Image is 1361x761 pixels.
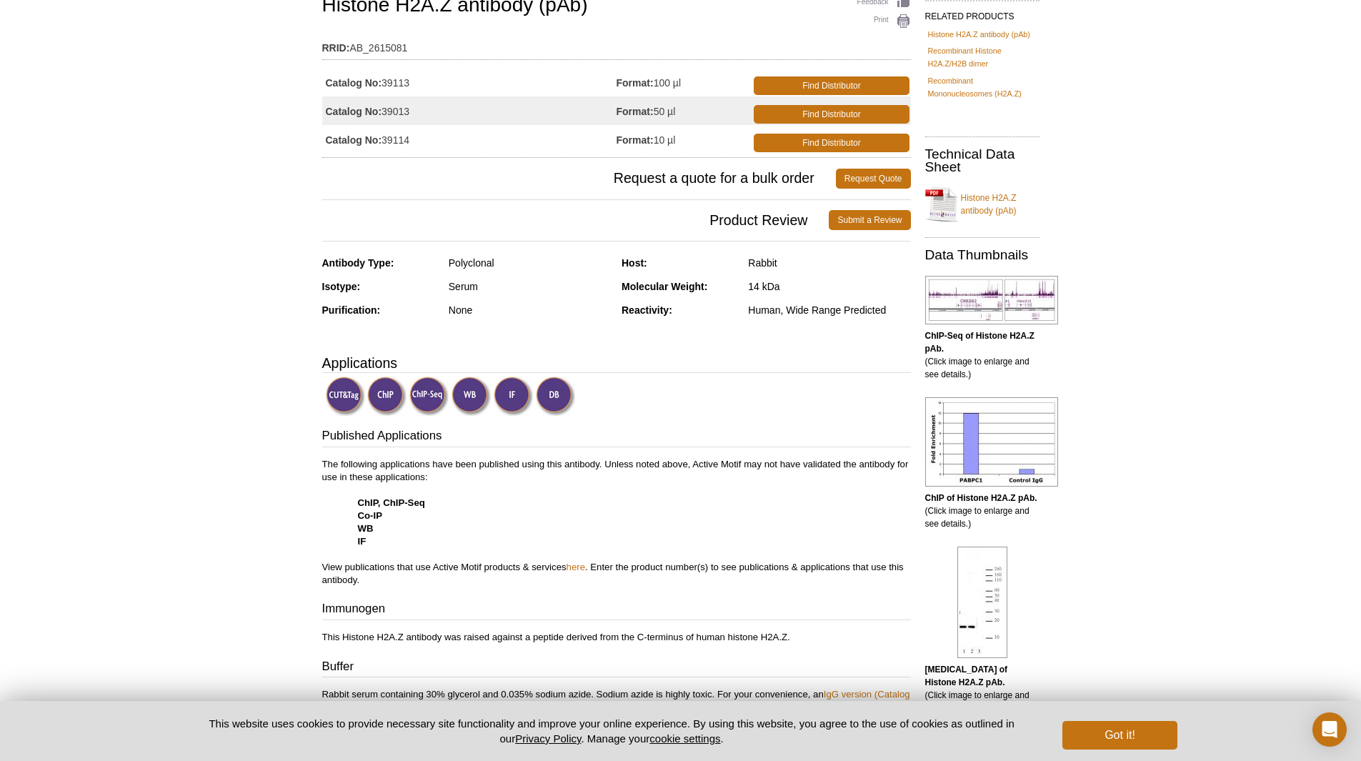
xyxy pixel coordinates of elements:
[367,377,407,416] img: ChIP Validated
[748,257,910,269] div: Rabbit
[452,377,491,416] img: Western Blot Validated
[836,169,911,189] a: Request Quote
[322,96,617,125] td: 39013
[322,125,617,154] td: 39114
[617,134,654,146] strong: Format:
[617,105,654,118] strong: Format:
[494,377,533,416] img: Immunofluorescence Validated
[326,134,382,146] strong: Catalog No:
[617,125,752,154] td: 10 µl
[925,663,1040,715] p: (Click image to enlarge and see details.)
[925,331,1035,354] b: ChIP-Seq of Histone H2A.Z pAb.
[358,536,367,547] strong: IF
[1062,721,1177,750] button: Got it!
[322,427,911,447] h3: Published Applications
[322,631,911,644] p: This Histone H2A.Z antibody was raised against a peptide derived from the C-terminus of human his...
[322,257,394,269] strong: Antibody Type:
[326,105,382,118] strong: Catalog No:
[925,492,1040,530] p: (Click image to enlarge and see details.)
[1312,712,1347,747] div: Open Intercom Messenger
[322,210,829,230] span: Product Review
[925,183,1040,226] a: Histone H2A.Z antibody (pAb)
[409,377,449,416] img: ChIP-Seq Validated
[748,304,910,317] div: Human, Wide Range Predicted
[322,458,911,587] p: The following applications have been published using this antibody. Unless noted above, Active Mo...
[358,523,374,534] strong: WB
[617,96,752,125] td: 50 µl
[184,716,1040,746] p: This website uses cookies to provide necessary site functionality and improve your online experie...
[857,14,911,29] a: Print
[925,665,1008,687] b: [MEDICAL_DATA] of Histone H2A.Z pAb.
[925,397,1058,487] img: Histone H2A.Z antibody (pAb) tested by ChIP.
[617,68,752,96] td: 100 µl
[928,44,1037,70] a: Recombinant Histone H2A.Z/H2B dimer
[957,547,1007,658] img: Histone H2A.Z antibody (pAb) tested by Western blot.
[754,105,909,124] a: Find Distributor
[925,249,1040,262] h2: Data Thumbnails
[649,732,720,745] button: cookie settings
[322,169,836,189] span: Request a quote for a bulk order
[322,41,350,54] strong: RRID:
[617,76,654,89] strong: Format:
[326,76,382,89] strong: Catalog No:
[322,33,911,56] td: AB_2615081
[925,276,1058,324] img: Histone H2A.Z antibody (pAb) tested by ChIP-Seq.
[622,281,707,292] strong: Molecular Weight:
[925,493,1037,503] b: ChIP of Histone H2A.Z pAb.
[754,134,909,152] a: Find Distributor
[622,257,647,269] strong: Host:
[322,688,911,714] p: Rabbit serum containing 30% glycerol and 0.035% sodium azide. Sodium azide is highly toxic. For y...
[928,28,1030,41] a: Histone H2A.Z antibody (pAb)
[326,377,365,416] img: CUT&Tag Validated
[449,257,611,269] div: Polyclonal
[748,280,910,293] div: 14 kDa
[754,76,909,95] a: Find Distributor
[536,377,575,416] img: Dot Blot Validated
[925,329,1040,381] p: (Click image to enlarge and see details.)
[358,497,425,508] strong: ChIP, ChIP-Seq
[449,280,611,293] div: Serum
[622,304,672,316] strong: Reactivity:
[322,658,911,678] h3: Buffer
[449,304,611,317] div: None
[567,562,585,572] a: here
[515,732,581,745] a: Privacy Policy
[322,68,617,96] td: 39113
[322,304,381,316] strong: Purification:
[322,281,361,292] strong: Isotype:
[829,210,910,230] a: Submit a Review
[322,352,911,374] h3: Applications
[358,510,382,521] strong: Co-IP
[322,600,911,620] h3: Immunogen
[928,74,1037,100] a: Recombinant Mononucleosomes (H2A.Z)
[925,148,1040,174] h2: Technical Data Sheet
